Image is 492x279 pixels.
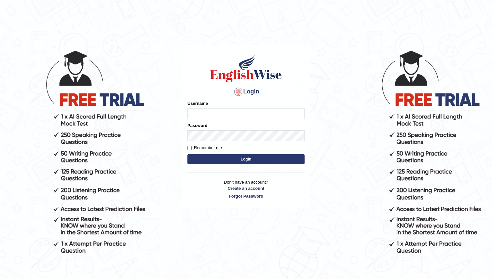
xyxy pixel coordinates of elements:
label: Username [187,100,208,106]
img: Logo of English Wise sign in for intelligent practice with AI [209,54,283,83]
button: Login [187,154,305,164]
a: Create an account [187,185,305,191]
a: Forgot Password [187,193,305,199]
h4: Login [187,87,305,97]
label: Remember me [187,145,222,151]
label: Password [187,122,207,129]
p: Don't have an account? [187,179,305,199]
input: Remember me [187,146,192,150]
